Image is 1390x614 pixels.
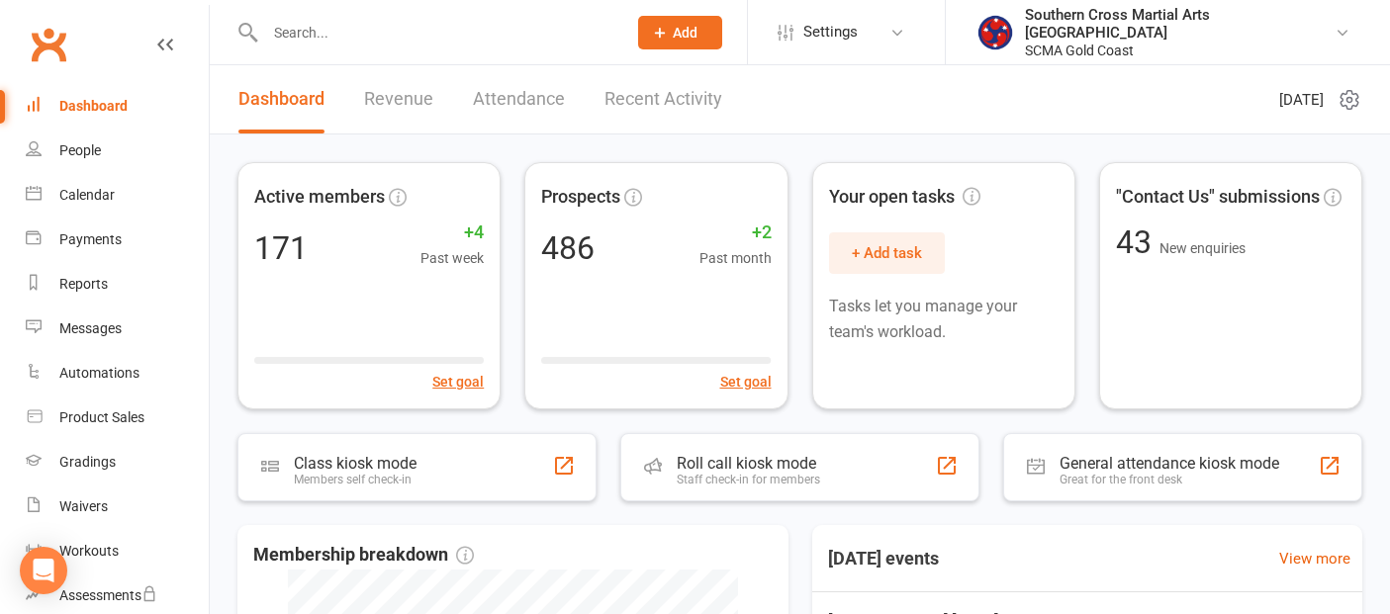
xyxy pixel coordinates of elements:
[26,307,209,351] a: Messages
[699,247,772,269] span: Past month
[812,541,955,576] h3: [DATE] events
[1060,473,1279,486] div: Great for the front desk
[59,409,144,425] div: Product Sales
[59,454,116,470] div: Gradings
[975,13,1015,52] img: thumb_image1620786302.png
[699,219,772,247] span: +2
[26,218,209,262] a: Payments
[26,529,209,573] a: Workouts
[1025,42,1335,59] div: SCMA Gold Coast
[26,262,209,307] a: Reports
[26,395,209,440] a: Product Sales
[20,547,67,594] div: Open Intercom Messenger
[259,19,612,46] input: Search...
[604,65,722,133] a: Recent Activity
[1159,240,1246,256] span: New enquiries
[26,173,209,218] a: Calendar
[432,371,484,393] button: Set goal
[59,543,119,559] div: Workouts
[59,365,139,381] div: Automations
[638,16,722,49] button: Add
[1116,223,1159,261] span: 43
[364,65,433,133] a: Revenue
[1116,183,1320,212] span: "Contact Us" submissions
[59,320,122,336] div: Messages
[720,371,772,393] button: Set goal
[253,541,474,570] span: Membership breakdown
[238,65,324,133] a: Dashboard
[294,473,417,486] div: Members self check-in
[26,484,209,529] a: Waivers
[26,440,209,484] a: Gradings
[673,25,697,41] span: Add
[59,98,128,114] div: Dashboard
[1279,88,1324,112] span: [DATE]
[26,351,209,395] a: Automations
[59,142,101,158] div: People
[294,454,417,473] div: Class kiosk mode
[420,219,484,247] span: +4
[829,183,980,212] span: Your open tasks
[1279,547,1350,570] a: View more
[59,587,157,603] div: Assessments
[59,498,108,514] div: Waivers
[420,247,484,269] span: Past week
[254,232,308,264] div: 171
[473,65,565,133] a: Attendance
[677,473,820,486] div: Staff check-in for members
[803,10,858,54] span: Settings
[59,187,115,203] div: Calendar
[541,232,595,264] div: 486
[829,294,1059,344] p: Tasks let you manage your team's workload.
[541,183,620,212] span: Prospects
[59,231,122,247] div: Payments
[26,129,209,173] a: People
[24,20,73,69] a: Clubworx
[59,276,108,292] div: Reports
[254,183,385,212] span: Active members
[26,84,209,129] a: Dashboard
[1025,6,1335,42] div: Southern Cross Martial Arts [GEOGRAPHIC_DATA]
[829,232,945,274] button: + Add task
[677,454,820,473] div: Roll call kiosk mode
[1060,454,1279,473] div: General attendance kiosk mode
